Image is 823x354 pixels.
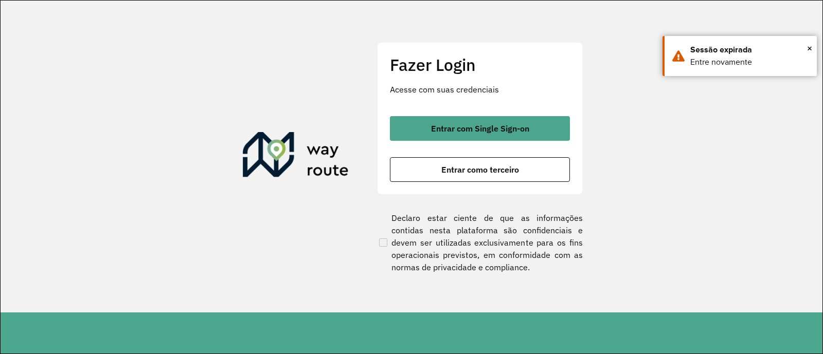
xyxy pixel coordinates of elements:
div: Sessão expirada [690,44,809,56]
span: Entrar como terceiro [441,165,519,174]
button: button [390,157,570,182]
div: Entre novamente [690,56,809,68]
label: Declaro estar ciente de que as informações contidas nesta plataforma são confidenciais e devem se... [377,212,583,273]
button: button [390,116,570,141]
button: Close [807,41,812,56]
p: Acesse com suas credenciais [390,83,570,96]
span: Entrar com Single Sign-on [431,124,529,133]
img: Roteirizador AmbevTech [243,132,349,181]
h2: Fazer Login [390,55,570,74]
span: × [807,41,812,56]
